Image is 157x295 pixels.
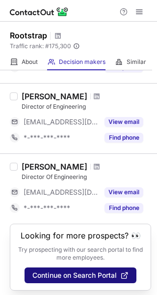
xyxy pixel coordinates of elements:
[105,187,143,197] button: Reveal Button
[105,133,143,143] button: Reveal Button
[32,271,117,279] span: Continue on Search Portal
[59,58,105,66] span: Decision makers
[22,91,87,101] div: [PERSON_NAME]
[22,162,87,172] div: [PERSON_NAME]
[24,188,99,197] span: [EMAIL_ADDRESS][DOMAIN_NAME]
[24,118,99,126] span: [EMAIL_ADDRESS][DOMAIN_NAME]
[22,173,151,181] div: Director Of Engineering
[10,6,69,18] img: ContactOut v5.3.10
[17,246,144,262] p: Try prospecting with our search portal to find more employees.
[21,231,141,240] header: Looking for more prospects? 👀
[22,102,151,111] div: Director of Engineering
[105,203,143,213] button: Reveal Button
[10,43,71,50] span: Traffic rank: # 175,300
[25,267,136,283] button: Continue on Search Portal
[105,117,143,127] button: Reveal Button
[22,58,38,66] span: About
[127,58,146,66] span: Similar
[10,29,47,41] h1: Rootstrap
